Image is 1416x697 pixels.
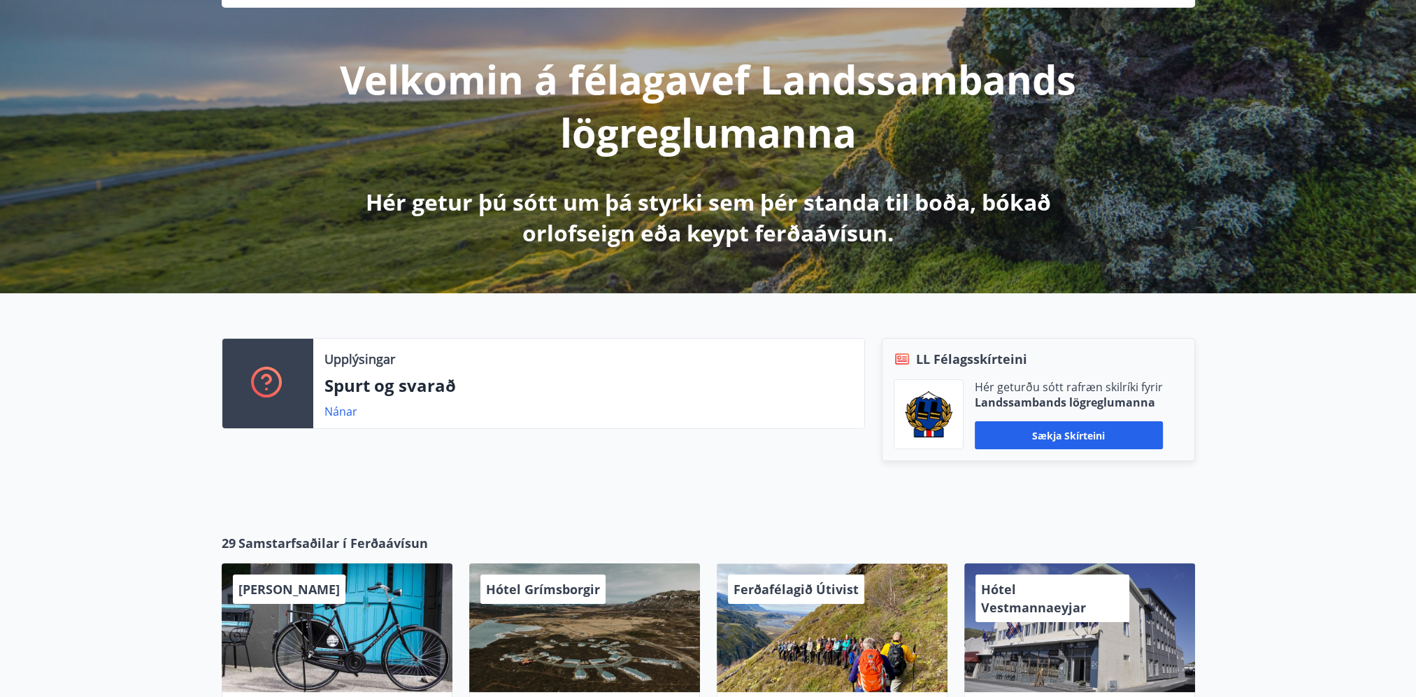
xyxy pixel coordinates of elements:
[905,391,952,437] img: 1cqKbADZNYZ4wXUG0EC2JmCwhQh0Y6EN22Kw4FTY.png
[975,379,1163,395] p: Hér geturðu sótt rafræn skilríki fyrir
[339,187,1078,248] p: Hér getur þú sótt um þá styrki sem þér standa til boða, bókað orlofseign eða keypt ferðaávísun.
[981,581,1086,616] span: Hótel Vestmannaeyjar
[486,581,600,598] span: Hótel Grímsborgir
[734,581,859,598] span: Ferðafélagið Útivist
[975,421,1163,449] button: Sækja skírteini
[975,395,1163,410] p: Landssambands lögreglumanna
[324,374,853,397] p: Spurt og svarað
[916,350,1027,368] span: LL Félagsskírteini
[324,350,395,368] p: Upplýsingar
[324,404,357,419] a: Nánar
[238,534,428,552] span: Samstarfsaðilar í Ferðaávísun
[238,581,340,598] span: [PERSON_NAME]
[339,52,1078,159] p: Velkomin á félagavef Landssambands lögreglumanna
[222,534,236,552] span: 29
